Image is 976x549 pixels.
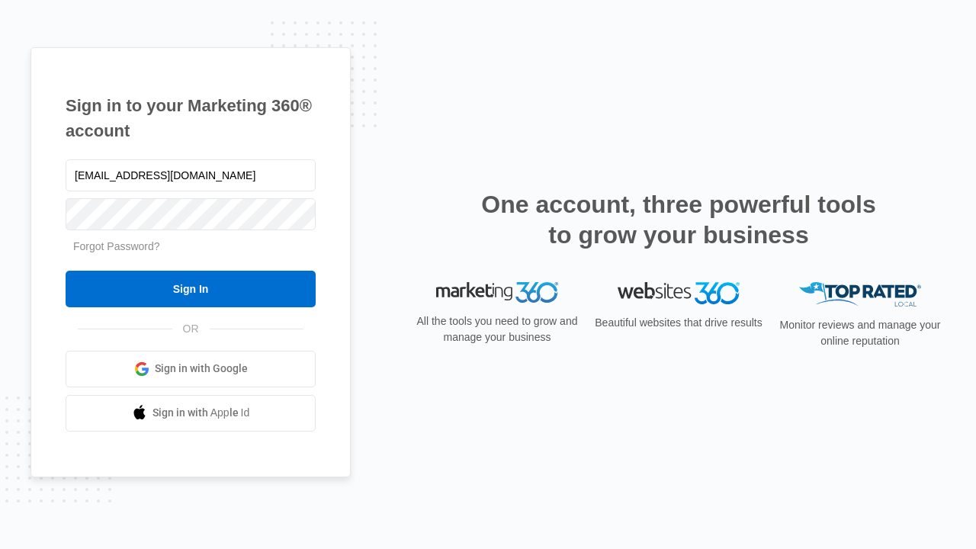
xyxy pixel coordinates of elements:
[799,282,921,307] img: Top Rated Local
[436,282,558,303] img: Marketing 360
[155,361,248,377] span: Sign in with Google
[66,159,316,191] input: Email
[66,351,316,387] a: Sign in with Google
[152,405,250,421] span: Sign in with Apple Id
[66,271,316,307] input: Sign In
[477,189,881,250] h2: One account, three powerful tools to grow your business
[412,313,583,345] p: All the tools you need to grow and manage your business
[66,93,316,143] h1: Sign in to your Marketing 360® account
[593,315,764,331] p: Beautiful websites that drive results
[73,240,160,252] a: Forgot Password?
[775,317,945,349] p: Monitor reviews and manage your online reputation
[66,395,316,432] a: Sign in with Apple Id
[172,321,210,337] span: OR
[618,282,740,304] img: Websites 360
